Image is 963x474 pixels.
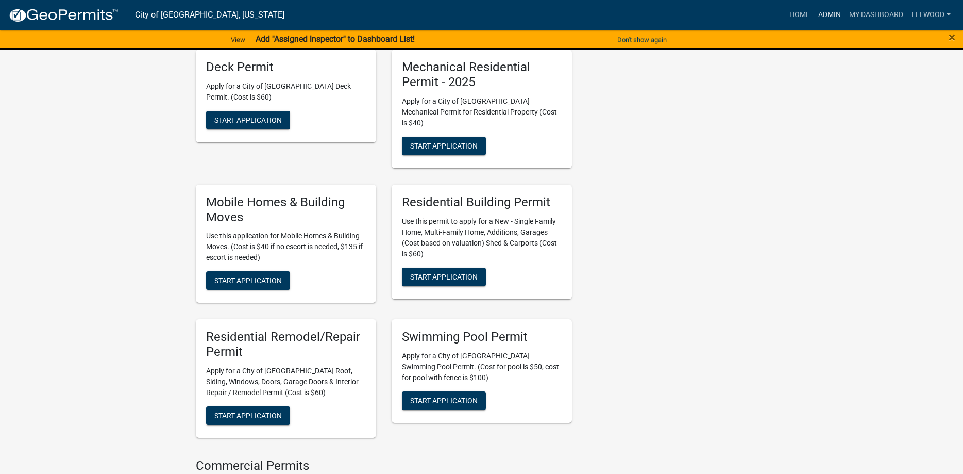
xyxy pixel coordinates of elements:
span: Start Application [410,397,478,405]
h5: Deck Permit [206,60,366,75]
button: Close [949,31,955,43]
button: Start Application [402,391,486,410]
span: Start Application [214,116,282,124]
span: × [949,30,955,44]
span: Start Application [214,412,282,420]
p: Apply for a City of [GEOGRAPHIC_DATA] Roof, Siding, Windows, Doors, Garage Doors & Interior Repai... [206,366,366,398]
a: My Dashboard [845,5,907,25]
span: Start Application [410,141,478,150]
h5: Mobile Homes & Building Moves [206,195,366,225]
button: Don't show again [613,31,671,48]
button: Start Application [206,111,290,129]
h5: Swimming Pool Permit [402,330,562,345]
strong: Add "Assigned Inspector" to Dashboard List! [256,34,415,44]
h4: Commercial Permits [196,459,572,473]
a: Admin [814,5,845,25]
a: Ellwood [907,5,955,25]
h5: Mechanical Residential Permit - 2025 [402,60,562,90]
button: Start Application [402,268,486,286]
button: Start Application [206,271,290,290]
p: Apply for a City of [GEOGRAPHIC_DATA] Mechanical Permit for Residential Property (Cost is $40) [402,96,562,128]
p: Use this application for Mobile Homes & Building Moves. (Cost is $40 if no escort is needed, $135... [206,231,366,263]
span: Start Application [214,276,282,285]
a: Home [785,5,814,25]
p: Apply for a City of [GEOGRAPHIC_DATA] Deck Permit. (Cost is $60) [206,81,366,103]
span: Start Application [410,272,478,281]
h5: Residential Building Permit [402,195,562,210]
button: Start Application [206,406,290,425]
button: Start Application [402,137,486,155]
a: View [227,31,249,48]
a: City of [GEOGRAPHIC_DATA], [US_STATE] [135,6,284,24]
p: Use this permit to apply for a New - Single Family Home, Multi-Family Home, Additions, Garages (C... [402,216,562,259]
p: Apply for a City of [GEOGRAPHIC_DATA] Swimming Pool Permit. (Cost for pool is $50, cost for pool ... [402,351,562,383]
h5: Residential Remodel/Repair Permit [206,330,366,359]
